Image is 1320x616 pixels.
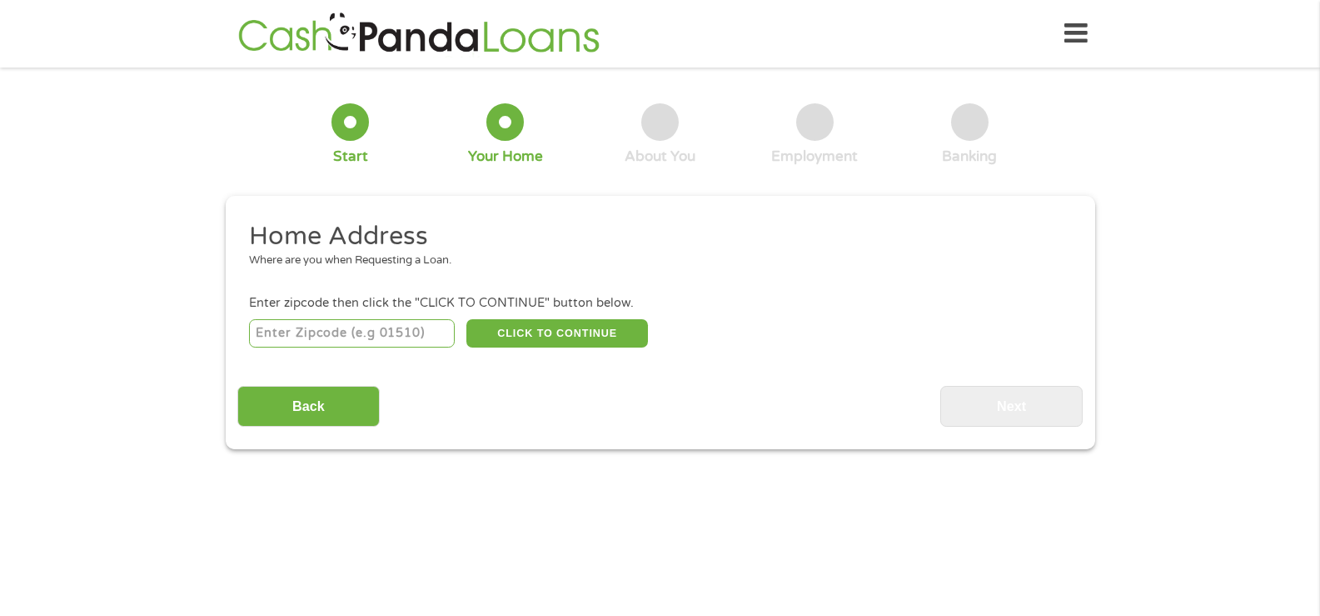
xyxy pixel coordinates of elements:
input: Enter Zipcode (e.g 01510) [249,319,455,348]
div: Where are you when Requesting a Loan. [249,253,1058,269]
button: CLICK TO CONTINUE [466,319,648,348]
div: Start [333,148,368,166]
div: Your Home [468,148,543,166]
div: Enter zipcode then click the "CLICK TO CONTINUE" button below. [249,294,1070,313]
div: Employment [771,148,858,166]
input: Next [940,386,1083,427]
img: GetLoanNow Logo [233,10,605,58]
input: Back [237,386,380,427]
div: About You [625,148,695,166]
div: Banking [942,148,997,166]
h2: Home Address [249,220,1058,253]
